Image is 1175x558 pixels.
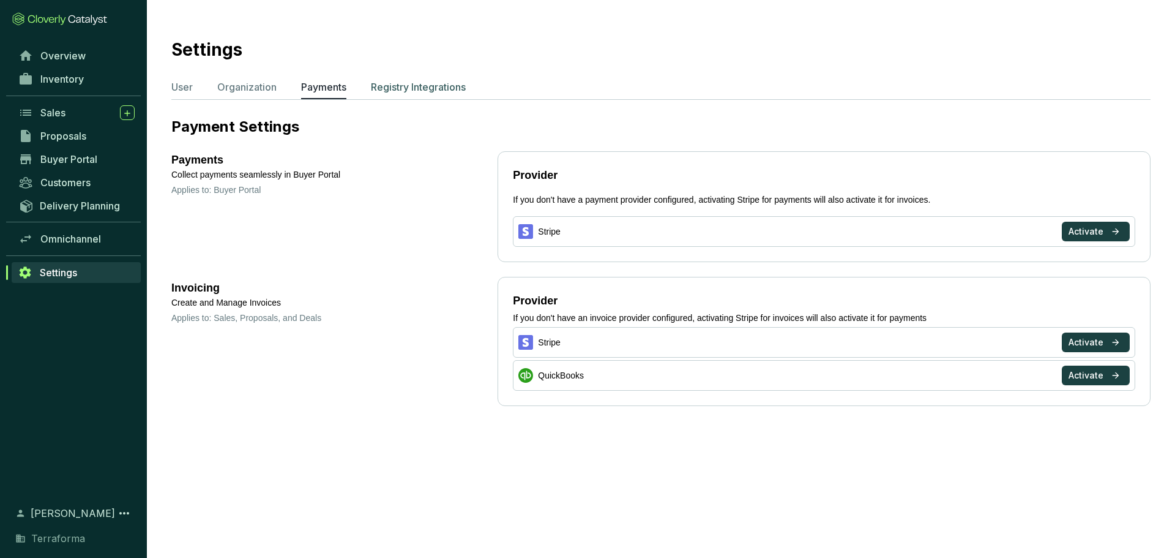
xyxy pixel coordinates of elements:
[371,80,466,94] p: Registry Integrations
[1062,222,1130,241] button: Activate
[31,531,85,546] span: Terraforma
[538,225,561,238] span: Stripe
[12,102,141,123] a: Sales
[301,80,346,94] p: Payments
[12,126,141,146] a: Proposals
[171,117,1151,137] p: Payment Settings
[40,73,84,85] span: Inventory
[12,195,141,216] a: Delivery Planning
[40,130,86,142] span: Proposals
[12,69,141,89] a: Inventory
[40,50,86,62] span: Overview
[171,151,223,168] span: Payments
[12,45,141,66] a: Overview
[40,200,120,212] span: Delivery Planning
[171,37,242,62] h2: Settings
[1062,333,1130,352] button: Activate
[12,262,141,283] a: Settings
[1069,336,1103,349] span: Activate
[40,153,97,165] span: Buyer Portal
[1069,369,1103,382] span: Activate
[171,168,498,181] p: Collect payments seamlessly in Buyer Portal
[217,80,277,94] p: Organization
[12,228,141,249] a: Omnichannel
[40,233,101,245] span: Omnichannel
[513,194,1135,206] p: If you don't have a payment provider configured, activating Stripe for payments will also activat...
[171,80,193,94] p: User
[31,506,115,521] span: [PERSON_NAME]
[538,336,561,349] span: Stripe
[513,292,558,309] h3: Provider
[171,312,498,324] p: Applies to: Sales, Proposals, and Deals
[513,167,1135,184] h3: Provider
[1062,366,1130,385] button: Activate
[513,312,1135,325] p: If you don't have an invoice provider configured, activating Stripe for invoices will also activa...
[12,172,141,193] a: Customers
[12,149,141,170] a: Buyer Portal
[1069,225,1103,238] span: Activate
[40,107,65,119] span: Sales
[40,176,91,189] span: Customers
[171,296,498,309] p: Create and Manage Invoices
[40,266,77,279] span: Settings
[171,282,220,294] span: Invoicing
[538,369,584,382] span: QuickBooks
[171,184,498,196] p: Applies to: Buyer Portal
